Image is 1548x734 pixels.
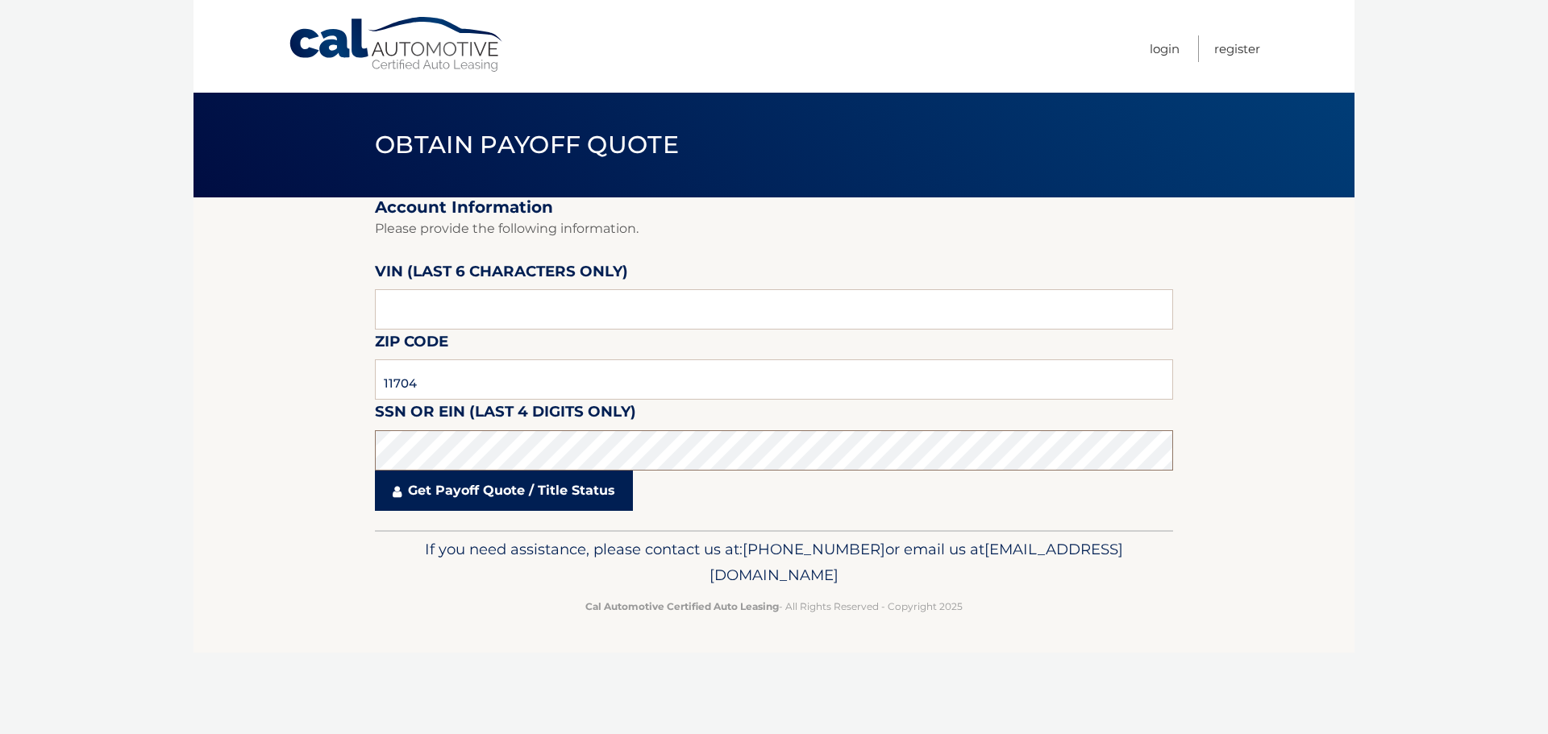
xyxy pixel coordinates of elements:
[375,400,636,429] label: SSN or EIN (last 4 digits only)
[585,600,779,612] strong: Cal Automotive Certified Auto Leasing
[375,471,633,511] a: Get Payoff Quote / Title Status
[1214,35,1260,62] a: Register
[375,130,679,160] span: Obtain Payoff Quote
[375,218,1173,240] p: Please provide the following information.
[375,197,1173,218] h2: Account Information
[385,537,1163,588] p: If you need assistance, please contact us at: or email us at
[288,16,506,73] a: Cal Automotive
[1150,35,1180,62] a: Login
[385,598,1163,615] p: - All Rights Reserved - Copyright 2025
[743,540,885,558] span: [PHONE_NUMBER]
[375,259,628,289] label: VIN (last 6 characters only)
[375,330,448,359] label: Zip Code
